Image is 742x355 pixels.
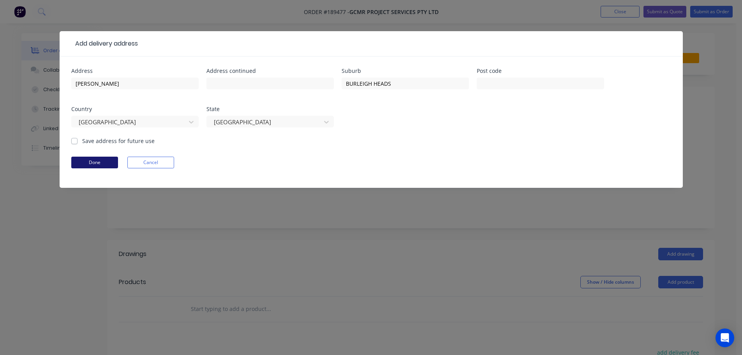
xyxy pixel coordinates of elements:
div: Suburb [342,68,469,74]
div: Country [71,106,199,112]
label: Save address for future use [82,137,155,145]
div: Add delivery address [71,39,138,48]
div: Address continued [206,68,334,74]
div: Open Intercom Messenger [716,329,734,347]
div: State [206,106,334,112]
div: Post code [477,68,604,74]
button: Done [71,157,118,168]
button: Cancel [127,157,174,168]
div: Address [71,68,199,74]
